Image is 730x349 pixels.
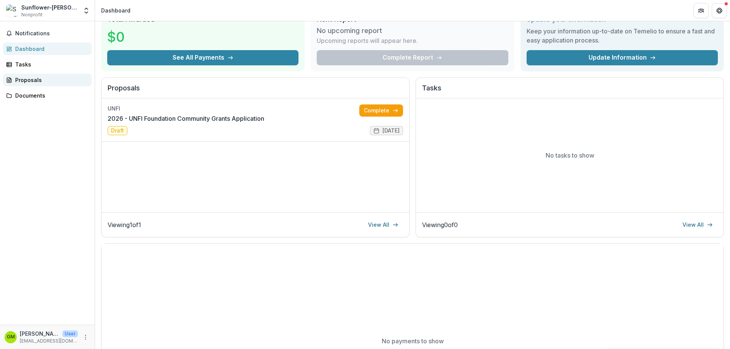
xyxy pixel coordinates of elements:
[15,76,86,84] div: Proposals
[359,104,403,117] a: Complete
[108,114,264,123] a: 2026 - UNFI Foundation Community Grants Application
[678,219,717,231] a: View All
[21,3,78,11] div: Sunflower-[PERSON_NAME] Counties Progress, Inc
[693,3,709,18] button: Partners
[108,220,141,229] p: Viewing 1 of 1
[527,27,718,45] h3: Keep your information up-to-date on Temelio to ensure a fast and easy application process.
[81,333,90,342] button: More
[107,50,298,65] button: See All Payments
[81,3,92,18] button: Open entity switcher
[3,89,92,102] a: Documents
[62,330,78,337] p: User
[20,338,78,344] p: [EMAIL_ADDRESS][DOMAIN_NAME]
[15,45,86,53] div: Dashboard
[3,27,92,39] button: Notifications
[422,84,717,98] h2: Tasks
[6,5,18,17] img: Sunflower-Humphreys Counties Progress, Inc
[108,84,403,98] h2: Proposals
[317,36,418,45] p: Upcoming reports will appear here.
[363,219,403,231] a: View All
[21,11,43,18] span: Nonprofit
[15,30,89,37] span: Notifications
[7,335,15,340] div: Gwendolyn Milton
[98,5,133,16] nav: breadcrumb
[15,92,86,99] div: Documents
[3,43,92,55] a: Dashboard
[15,60,86,68] div: Tasks
[422,220,458,229] p: Viewing 0 of 0
[101,6,130,14] div: Dashboard
[317,27,382,35] h3: No upcoming report
[527,50,718,65] a: Update Information
[107,27,164,47] h3: $0
[3,74,92,86] a: Proposals
[3,58,92,71] a: Tasks
[712,3,727,18] button: Get Help
[20,330,59,338] p: [PERSON_NAME]
[546,151,594,160] p: No tasks to show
